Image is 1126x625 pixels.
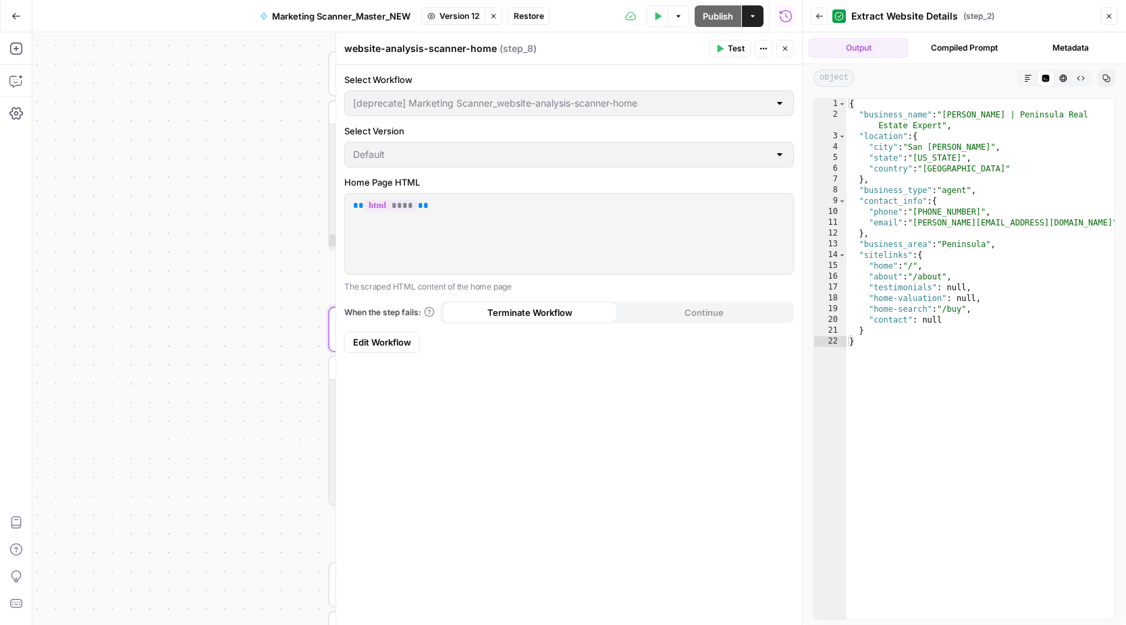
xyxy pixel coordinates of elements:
div: 14 [814,250,847,261]
button: Marketing Scanner_Master_NEW [252,5,419,27]
span: ( step_2 ) [963,10,994,22]
div: 9 [814,196,847,207]
div: 1 [814,99,847,109]
p: The scraped HTML content of the home page [344,280,794,294]
span: Edit Workflow [353,335,411,349]
span: Continue [685,306,724,319]
div: LLM · GPT-4.1 NanoExtract Website DetailsStep 2Output{ "business_name":"[PERSON_NAME] | Peninsula... [328,51,619,250]
button: Continue [617,302,791,323]
span: Toggle code folding, rows 3 through 7 [838,131,846,142]
label: Select Workflow [344,73,794,86]
div: 2 [814,109,847,131]
div: 15 [814,261,847,271]
span: Marketing Scanner_Master_NEW [272,9,410,23]
div: website-analysis-scanner-home [344,42,705,55]
span: Publish [703,9,733,23]
button: Version 12 [421,7,485,25]
input: Default [353,148,769,161]
span: Test [728,43,745,55]
input: [deprecate] Marketing Scanner_website-analysis-scanner-home [353,97,769,110]
div: 8 [814,185,847,196]
div: 6 [814,163,847,174]
button: Test [709,40,751,57]
button: Restore [508,7,550,25]
button: Compiled Prompt [914,38,1015,58]
div: 17 [814,282,847,293]
div: 22 [814,336,847,347]
button: Publish [695,5,741,27]
div: 12 [814,228,847,239]
div: 19 [814,304,847,315]
label: Home Page HTML [344,175,794,189]
div: 16 [814,271,847,282]
div: 4 [814,142,847,153]
div: 18 [814,293,847,304]
div: 20 [814,315,847,325]
span: Toggle code folding, rows 9 through 12 [838,196,846,207]
span: Toggle code folding, rows 14 through 21 [838,250,846,261]
div: 3 [814,131,847,142]
div: Workflowwebsite-analysis-scanner-homeStep 8Output{ "analysis_results":{ "scores":{ "consumer_logi... [328,307,619,506]
div: 7 [814,174,847,185]
div: 5 [814,153,847,163]
span: Version 12 [439,10,479,22]
a: When the step fails: [344,306,435,319]
a: Edit Workflow [344,331,420,353]
div: 10 [814,207,847,217]
button: Output [808,38,909,58]
button: Metadata [1020,38,1121,58]
span: Restore [514,10,544,22]
span: object [813,70,855,87]
div: 21 [814,325,847,336]
label: Select Version [344,124,794,138]
span: ( step_8 ) [500,42,537,55]
span: Toggle code folding, rows 1 through 22 [838,99,846,109]
div: 13 [814,239,847,250]
span: Extract Website Details [851,9,958,23]
span: Terminate Workflow [487,306,572,319]
div: 11 [814,217,847,228]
